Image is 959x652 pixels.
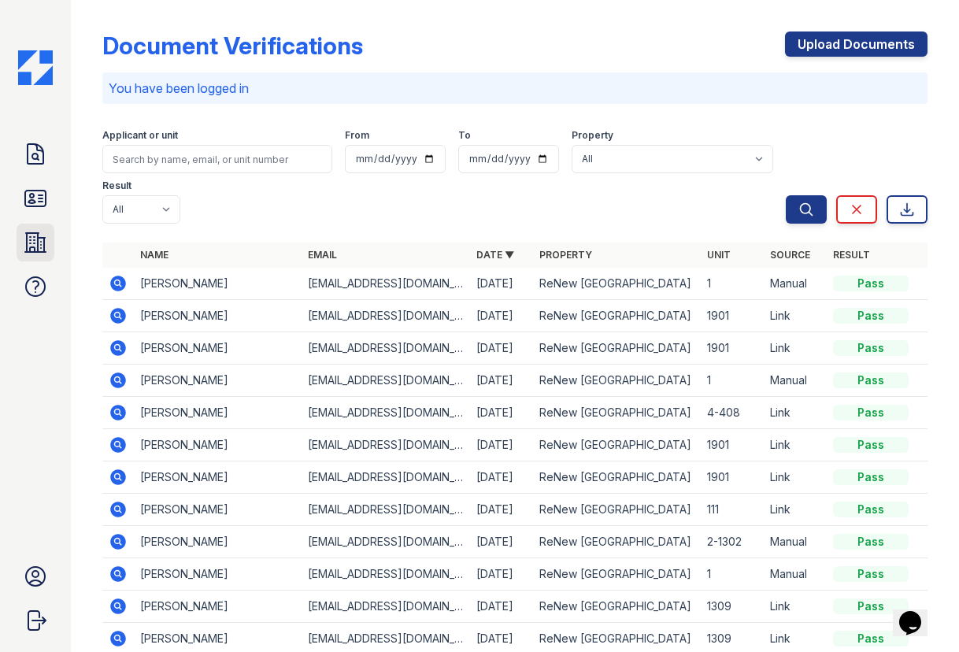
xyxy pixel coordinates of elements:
[470,268,533,300] td: [DATE]
[701,300,764,332] td: 1901
[893,589,943,636] iframe: chat widget
[345,129,369,142] label: From
[833,469,909,485] div: Pass
[701,494,764,526] td: 111
[701,526,764,558] td: 2-1302
[102,129,178,142] label: Applicant or unit
[470,526,533,558] td: [DATE]
[701,429,764,461] td: 1901
[539,249,592,261] a: Property
[308,249,337,261] a: Email
[470,558,533,591] td: [DATE]
[470,332,533,365] td: [DATE]
[302,268,469,300] td: [EMAIL_ADDRESS][DOMAIN_NAME]
[833,598,909,614] div: Pass
[833,502,909,517] div: Pass
[533,429,701,461] td: ReNew [GEOGRAPHIC_DATA]
[701,365,764,397] td: 1
[701,461,764,494] td: 1901
[470,365,533,397] td: [DATE]
[764,461,827,494] td: Link
[764,397,827,429] td: Link
[102,145,332,173] input: Search by name, email, or unit number
[302,461,469,494] td: [EMAIL_ADDRESS][DOMAIN_NAME]
[302,526,469,558] td: [EMAIL_ADDRESS][DOMAIN_NAME]
[102,180,131,192] label: Result
[833,631,909,646] div: Pass
[533,300,701,332] td: ReNew [GEOGRAPHIC_DATA]
[764,591,827,623] td: Link
[833,308,909,324] div: Pass
[302,332,469,365] td: [EMAIL_ADDRESS][DOMAIN_NAME]
[833,249,870,261] a: Result
[533,397,701,429] td: ReNew [GEOGRAPHIC_DATA]
[302,591,469,623] td: [EMAIL_ADDRESS][DOMAIN_NAME]
[134,558,302,591] td: [PERSON_NAME]
[302,429,469,461] td: [EMAIL_ADDRESS][DOMAIN_NAME]
[764,429,827,461] td: Link
[701,558,764,591] td: 1
[764,268,827,300] td: Manual
[764,300,827,332] td: Link
[134,268,302,300] td: [PERSON_NAME]
[476,249,514,261] a: Date ▼
[701,268,764,300] td: 1
[833,566,909,582] div: Pass
[785,31,928,57] a: Upload Documents
[701,332,764,365] td: 1901
[470,429,533,461] td: [DATE]
[302,558,469,591] td: [EMAIL_ADDRESS][DOMAIN_NAME]
[470,494,533,526] td: [DATE]
[533,494,701,526] td: ReNew [GEOGRAPHIC_DATA]
[18,50,53,85] img: CE_Icon_Blue-c292c112584629df590d857e76928e9f676e5b41ef8f769ba2f05ee15b207248.png
[707,249,731,261] a: Unit
[533,591,701,623] td: ReNew [GEOGRAPHIC_DATA]
[302,397,469,429] td: [EMAIL_ADDRESS][DOMAIN_NAME]
[764,494,827,526] td: Link
[764,526,827,558] td: Manual
[533,526,701,558] td: ReNew [GEOGRAPHIC_DATA]
[470,397,533,429] td: [DATE]
[134,461,302,494] td: [PERSON_NAME]
[302,365,469,397] td: [EMAIL_ADDRESS][DOMAIN_NAME]
[470,300,533,332] td: [DATE]
[134,300,302,332] td: [PERSON_NAME]
[833,276,909,291] div: Pass
[833,405,909,420] div: Pass
[302,494,469,526] td: [EMAIL_ADDRESS][DOMAIN_NAME]
[833,372,909,388] div: Pass
[134,494,302,526] td: [PERSON_NAME]
[833,534,909,550] div: Pass
[533,558,701,591] td: ReNew [GEOGRAPHIC_DATA]
[134,526,302,558] td: [PERSON_NAME]
[302,300,469,332] td: [EMAIL_ADDRESS][DOMAIN_NAME]
[764,558,827,591] td: Manual
[134,365,302,397] td: [PERSON_NAME]
[572,129,613,142] label: Property
[470,461,533,494] td: [DATE]
[102,31,363,60] div: Document Verifications
[458,129,471,142] label: To
[533,268,701,300] td: ReNew [GEOGRAPHIC_DATA]
[833,437,909,453] div: Pass
[533,365,701,397] td: ReNew [GEOGRAPHIC_DATA]
[533,332,701,365] td: ReNew [GEOGRAPHIC_DATA]
[764,332,827,365] td: Link
[701,591,764,623] td: 1309
[140,249,168,261] a: Name
[134,591,302,623] td: [PERSON_NAME]
[134,397,302,429] td: [PERSON_NAME]
[134,332,302,365] td: [PERSON_NAME]
[109,79,921,98] p: You have been logged in
[770,249,810,261] a: Source
[701,397,764,429] td: 4-408
[764,365,827,397] td: Manual
[134,429,302,461] td: [PERSON_NAME]
[470,591,533,623] td: [DATE]
[533,461,701,494] td: ReNew [GEOGRAPHIC_DATA]
[833,340,909,356] div: Pass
